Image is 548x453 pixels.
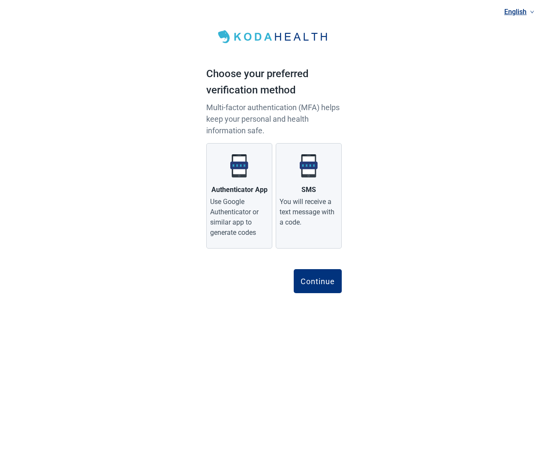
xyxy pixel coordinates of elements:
p: Multi-factor authentication (MFA) helps keep your personal and health information safe. [206,102,342,136]
h1: Choose your preferred verification method [206,66,342,102]
img: Koda Health [213,27,335,46]
span: down [530,10,534,14]
div: Authenticator App [211,185,268,195]
main: Main content [206,10,342,310]
div: Use Google Authenticator or similar app to generate codes [210,197,268,238]
a: Current language: English [501,5,538,19]
div: Continue [301,277,335,285]
div: SMS [301,185,316,195]
div: You will receive a text message with a code. [280,197,338,228]
button: Continue [294,269,342,293]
